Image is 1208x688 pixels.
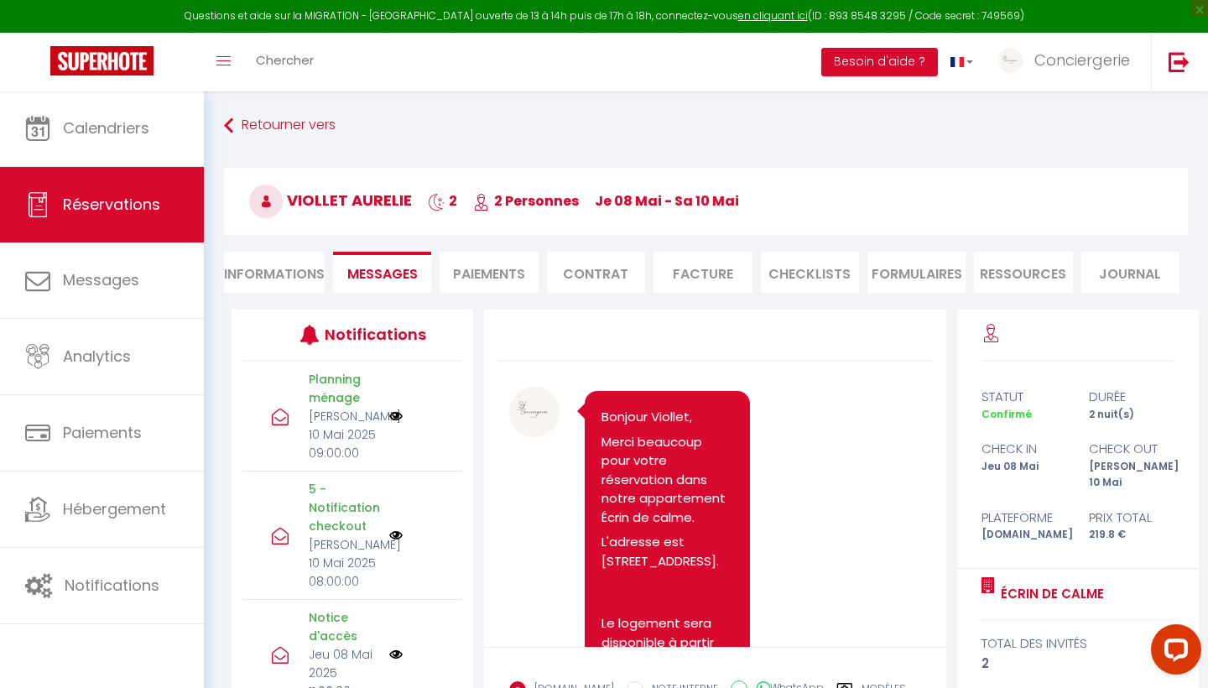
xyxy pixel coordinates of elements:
li: FORMULAIRES [867,252,966,293]
h3: Notifications [325,315,416,353]
p: Merci beaucoup pour votre réservation dans notre appartement Écrin de calme. [601,433,732,528]
p: [PERSON_NAME] 10 Mai 2025 08:00:00 [309,535,378,591]
span: Paiements [63,422,142,443]
img: NO IMAGE [389,529,403,542]
span: Calendriers [63,117,149,138]
span: Messages [347,264,418,284]
p: L'adresse est [STREET_ADDRESS]. [601,533,732,571]
div: check in [971,439,1078,459]
span: Analytics [63,346,131,367]
span: Messages [63,269,139,290]
span: Confirmé [981,407,1032,421]
a: ... Conciergerie [986,33,1151,91]
span: 2 [428,191,457,211]
p: Bonjour Viollet, [601,408,732,427]
div: Plateforme [971,508,1078,528]
span: je 08 Mai - sa 10 Mai [595,191,739,211]
div: Jeu 08 Mai [971,459,1078,491]
div: [PERSON_NAME] 10 Mai [1078,459,1185,491]
a: en cliquant ici [738,8,808,23]
span: Hébergement [63,498,166,519]
p: [PERSON_NAME] 10 Mai 2025 09:00:00 [309,407,378,462]
p: Notice d'accès [309,608,378,645]
span: Chercher [256,51,314,69]
img: NO IMAGE [389,648,403,661]
span: Conciergerie [1034,50,1130,70]
div: 2 nuit(s) [1078,407,1185,423]
p: Planning ménage [309,370,378,407]
li: Journal [1081,252,1179,293]
div: 219.8 € [1078,527,1185,543]
img: 17293697595835.jpg [509,387,560,437]
div: [DOMAIN_NAME] [971,527,1078,543]
li: Informations [224,252,325,293]
li: Ressources [974,252,1072,293]
p: 5 - Notification checkout [309,480,378,535]
iframe: LiveChat chat widget [1138,618,1208,688]
button: Besoin d'aide ? [821,48,938,76]
div: durée [1078,387,1185,407]
div: total des invités [981,633,1175,654]
img: ... [998,48,1023,73]
div: check out [1078,439,1185,459]
img: Super Booking [50,46,154,76]
span: 2 Personnes [473,191,579,211]
li: Paiements [440,252,538,293]
li: CHECKLISTS [761,252,859,293]
img: NO IMAGE [389,409,403,423]
span: Notifications [65,575,159,596]
img: logout [1169,51,1190,72]
li: Contrat [547,252,645,293]
li: Facture [653,252,752,293]
div: Prix total [1078,508,1185,528]
a: Écrin de calme [995,584,1104,604]
a: Retourner vers [224,111,1188,141]
div: 2 [981,654,1175,674]
a: Chercher [243,33,326,91]
div: statut [971,387,1078,407]
span: Viollet Aurelie [249,190,412,211]
span: Réservations [63,194,160,215]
